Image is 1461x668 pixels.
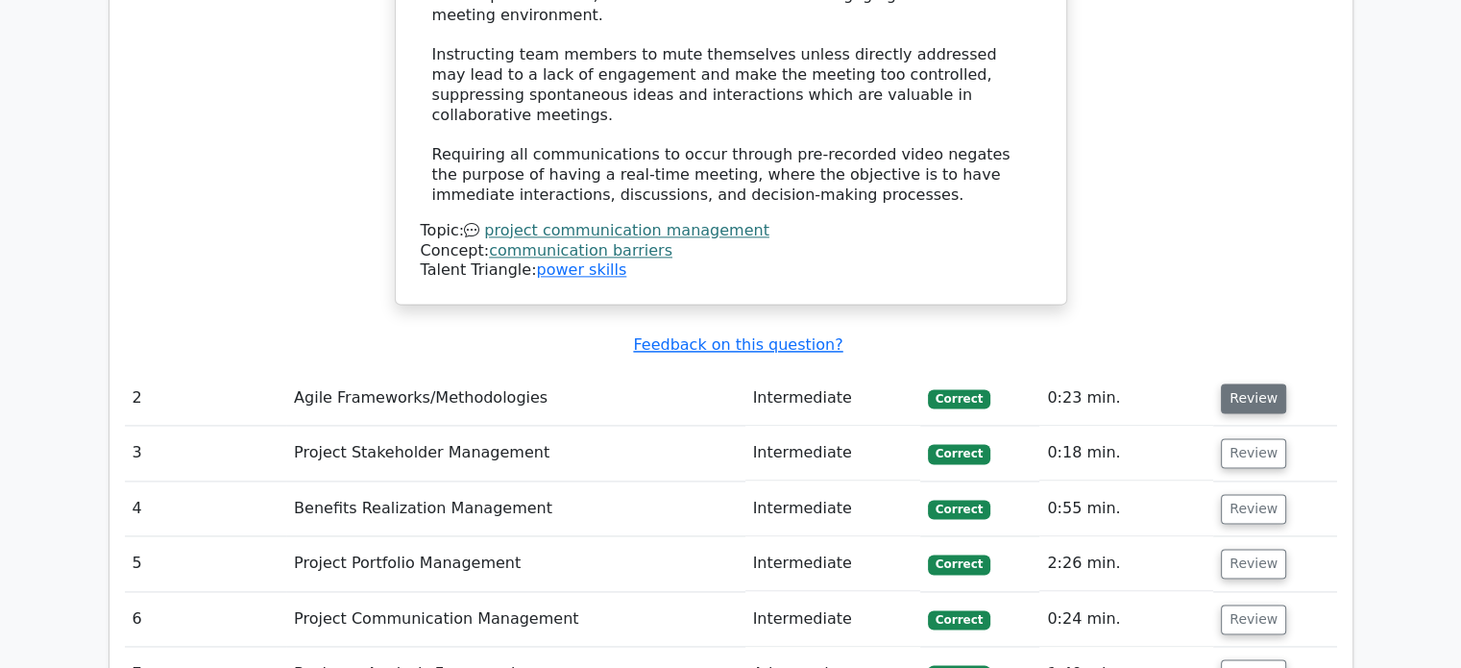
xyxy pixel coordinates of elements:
td: 0:24 min. [1039,592,1213,647]
td: Agile Frameworks/Methodologies [286,371,744,426]
button: Review [1221,383,1286,413]
td: Intermediate [745,482,920,536]
td: Benefits Realization Management [286,482,744,536]
div: Talent Triangle: [421,221,1041,281]
span: Correct [928,444,990,463]
td: 2:26 min. [1039,536,1213,591]
td: Intermediate [745,371,920,426]
span: Correct [928,555,990,574]
td: Intermediate [745,536,920,591]
button: Review [1221,494,1286,524]
td: Project Communication Management [286,592,744,647]
td: 0:18 min. [1039,426,1213,481]
td: 0:55 min. [1039,482,1213,536]
span: Correct [928,500,990,519]
td: Intermediate [745,592,920,647]
td: 4 [125,482,287,536]
span: Correct [928,389,990,408]
a: project communication management [484,221,769,239]
a: Feedback on this question? [633,335,842,354]
a: power skills [536,260,626,279]
button: Review [1221,605,1286,634]
td: 0:23 min. [1039,371,1213,426]
button: Review [1221,549,1286,579]
a: communication barriers [489,241,672,260]
td: 5 [125,536,287,591]
td: Project Stakeholder Management [286,426,744,481]
div: Concept: [421,241,1041,261]
td: Intermediate [745,426,920,481]
td: 3 [125,426,287,481]
td: 6 [125,592,287,647]
td: 2 [125,371,287,426]
span: Correct [928,610,990,630]
div: Topic: [421,221,1041,241]
td: Project Portfolio Management [286,536,744,591]
button: Review [1221,438,1286,468]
